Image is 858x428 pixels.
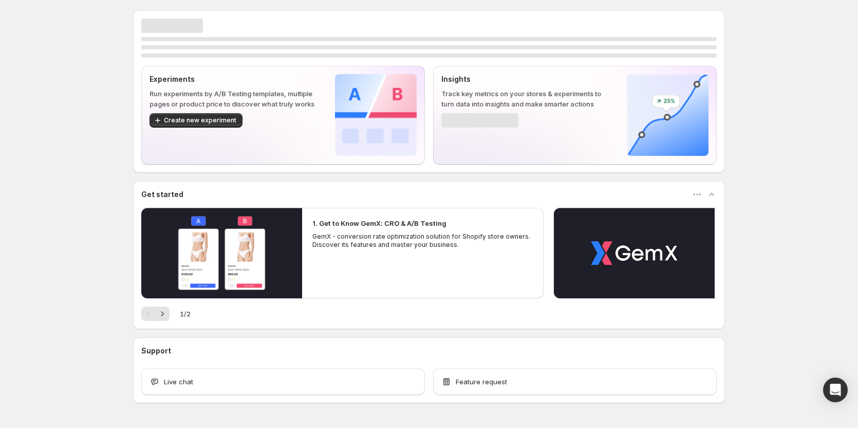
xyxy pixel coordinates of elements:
p: Track key metrics on your stores & experiments to turn data into insights and make smarter actions [441,88,610,109]
p: Run experiments by A/B Testing templates, multiple pages or product price to discover what truly ... [150,88,319,109]
h3: Support [141,346,171,356]
img: Experiments [335,74,417,156]
div: Open Intercom Messenger [823,378,848,402]
h3: Get started [141,189,183,200]
h2: 1. Get to Know GemX: CRO & A/B Testing [312,218,446,228]
button: Play video [141,208,302,298]
nav: Pagination [141,307,170,321]
img: Insights [627,74,708,156]
span: Feature request [456,377,507,387]
button: Play video [554,208,715,298]
p: Experiments [150,74,319,84]
span: 1 / 2 [180,309,191,319]
p: Insights [441,74,610,84]
p: GemX - conversion rate optimization solution for Shopify store owners. Discover its features and ... [312,233,533,249]
span: Live chat [164,377,193,387]
button: Create new experiment [150,113,243,128]
span: Create new experiment [164,116,236,124]
button: Next [155,307,170,321]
